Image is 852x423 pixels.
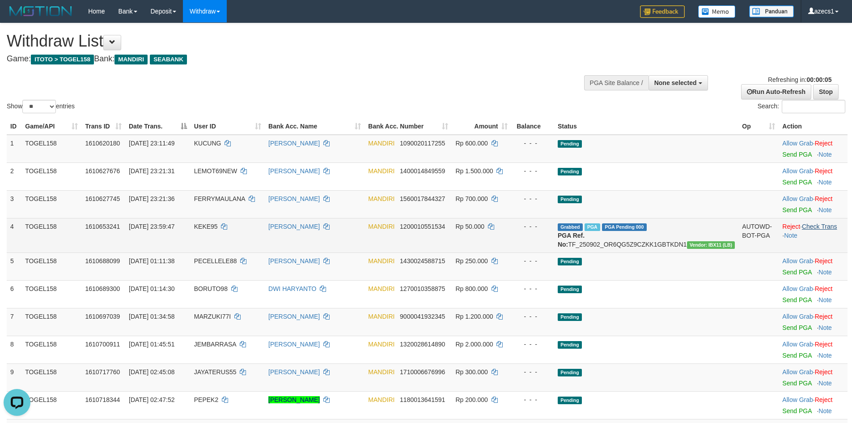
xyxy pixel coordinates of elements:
span: KEKE95 [194,223,218,230]
a: Send PGA [782,324,811,331]
a: Stop [813,84,839,99]
span: Copy 9000041932345 to clipboard [400,313,445,320]
span: 1610688099 [85,257,120,265]
th: Trans ID: activate to sort column ascending [81,118,125,135]
td: · [779,308,848,336]
span: PECELLELE88 [194,257,237,265]
h4: Game: Bank: [7,55,559,64]
span: FERRYMAULANA [194,195,245,202]
span: MANDIRI [368,195,394,202]
span: · [782,313,814,320]
td: · [779,336,848,363]
td: TOGEL158 [21,280,81,308]
a: Allow Grab [782,313,813,320]
td: 7 [7,308,21,336]
td: TOGEL158 [21,218,81,252]
td: · [779,280,848,308]
span: [DATE] 01:14:30 [129,285,174,292]
span: Pending [558,258,582,265]
span: MANDIRI [368,167,394,175]
a: Allow Grab [782,195,813,202]
th: Balance [511,118,554,135]
img: panduan.png [749,5,794,17]
span: Rp 250.000 [455,257,487,265]
span: [DATE] 01:11:38 [129,257,174,265]
span: 1610697039 [85,313,120,320]
span: BORUTO98 [194,285,228,292]
span: [DATE] 23:11:49 [129,140,174,147]
span: Rp 700.000 [455,195,487,202]
span: Rp 800.000 [455,285,487,292]
span: 1610700911 [85,341,120,348]
a: Send PGA [782,407,811,414]
td: 9 [7,363,21,391]
td: · [779,363,848,391]
span: [DATE] 01:45:51 [129,341,174,348]
a: Reject [815,257,833,265]
th: Date Trans.: activate to sort column descending [125,118,191,135]
td: 8 [7,336,21,363]
span: · [782,285,814,292]
span: ITOTO > TOGEL158 [31,55,94,64]
a: Note [818,179,832,186]
span: Copy 1270010358875 to clipboard [400,285,445,292]
div: - - - [515,139,551,148]
a: Send PGA [782,206,811,214]
span: Pending [558,341,582,349]
a: Allow Grab [782,285,813,292]
span: 1610627676 [85,167,120,175]
th: Game/API: activate to sort column ascending [21,118,81,135]
div: - - - [515,395,551,404]
th: Bank Acc. Number: activate to sort column ascending [365,118,452,135]
td: TOGEL158 [21,135,81,163]
a: Reject [815,195,833,202]
a: Allow Grab [782,368,813,376]
span: MANDIRI [114,55,148,64]
span: MANDIRI [368,313,394,320]
button: Open LiveChat chat widget [4,4,30,30]
div: - - - [515,167,551,175]
span: MANDIRI [368,396,394,403]
span: PGA Pending [602,223,647,231]
span: 1610689300 [85,285,120,292]
span: MANDIRI [368,285,394,292]
span: MANDIRI [368,368,394,376]
span: Copy 1430024588715 to clipboard [400,257,445,265]
a: Reject [815,285,833,292]
td: 3 [7,190,21,218]
a: Allow Grab [782,167,813,175]
span: 1610718344 [85,396,120,403]
a: Reject [815,368,833,376]
a: [PERSON_NAME] [268,223,320,230]
div: PGA Site Balance / [584,75,649,90]
a: Note [818,206,832,214]
label: Search: [758,100,845,113]
div: - - - [515,222,551,231]
b: PGA Ref. No: [558,232,585,248]
img: Button%20Memo.svg [698,5,736,18]
a: [PERSON_NAME] [268,368,320,376]
a: Note [818,352,832,359]
span: Pending [558,286,582,293]
span: MANDIRI [368,257,394,265]
a: Reject [815,313,833,320]
a: Send PGA [782,269,811,276]
span: Pending [558,140,582,148]
a: [PERSON_NAME] [268,257,320,265]
span: Pending [558,369,582,376]
span: 1610717760 [85,368,120,376]
td: 6 [7,280,21,308]
span: [DATE] 23:59:47 [129,223,174,230]
a: [PERSON_NAME] [268,140,320,147]
select: Showentries [22,100,56,113]
td: TOGEL158 [21,363,81,391]
a: Note [818,324,832,331]
span: LEMOT69NEW [194,167,237,175]
span: Copy 1710006676996 to clipboard [400,368,445,376]
strong: 00:00:05 [806,76,831,83]
span: [DATE] 23:21:31 [129,167,174,175]
a: Reject [815,167,833,175]
span: [DATE] 02:45:08 [129,368,174,376]
a: Check Trans [802,223,837,230]
span: PEPEK2 [194,396,218,403]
